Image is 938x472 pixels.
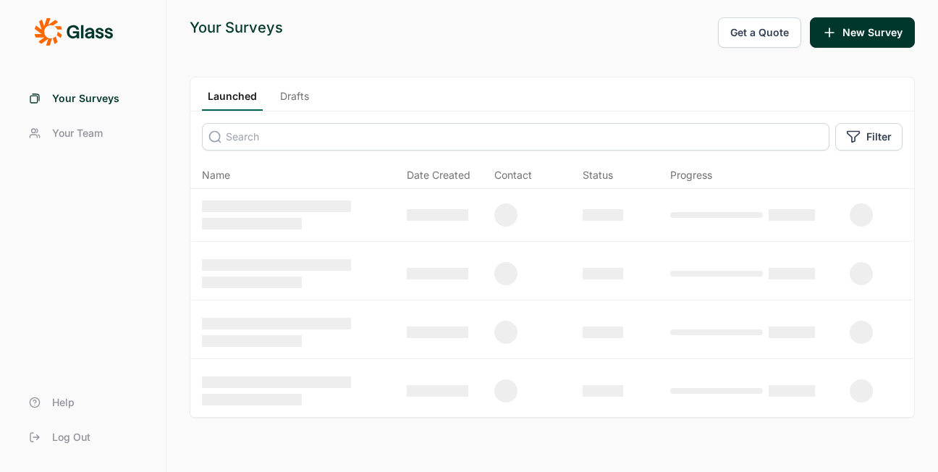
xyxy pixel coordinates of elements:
div: Your Surveys [190,17,283,38]
span: Your Surveys [52,91,119,106]
span: Your Team [52,126,103,140]
a: Launched [202,89,263,111]
span: Help [52,395,75,410]
div: Status [583,168,613,182]
span: Filter [866,130,892,144]
span: Log Out [52,430,90,444]
div: Contact [494,168,532,182]
button: Filter [835,123,903,151]
input: Search [202,123,829,151]
button: New Survey [810,17,915,48]
a: Drafts [274,89,315,111]
span: Name [202,168,230,182]
div: Progress [670,168,712,182]
button: Get a Quote [718,17,801,48]
span: Date Created [407,168,470,182]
